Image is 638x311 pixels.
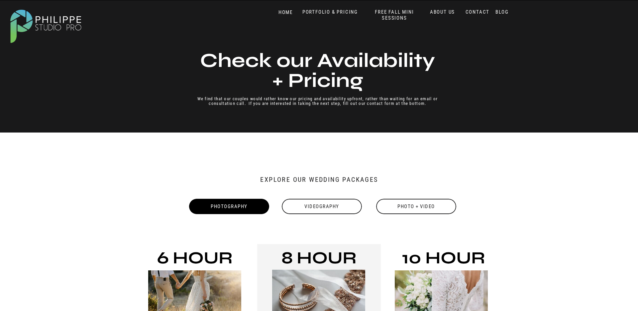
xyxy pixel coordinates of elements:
[148,250,241,270] h3: 6 Hour
[239,175,399,188] h2: Explore our Wedding Packages
[464,9,491,15] a: CONTACT
[375,199,457,214] a: Photo + Video
[494,9,510,15] a: BLOG
[188,199,270,214] div: Photography
[199,51,436,92] h2: Check our Availability + Pricing
[269,250,369,270] h3: 8 Hour
[393,250,493,270] h3: 10 Hour
[281,199,363,214] a: Videography
[186,97,449,118] p: We find that our couples would rather know our pricing and availability upfront, rather than wait...
[428,9,457,15] a: ABOUT US
[300,9,361,15] a: PORTFOLIO & PRICING
[367,9,422,21] a: FREE FALL MINI SESSIONS
[271,9,300,16] a: HOME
